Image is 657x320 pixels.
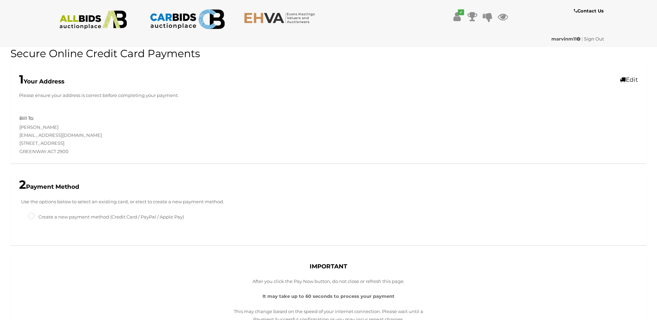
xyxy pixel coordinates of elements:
a: Contact Us [574,7,605,15]
strong: marvinm11 [551,36,580,42]
div: [PERSON_NAME] [EMAIL_ADDRESS][DOMAIN_NAME] [STREET_ADDRESS] GREENWAY ACT 2900 [14,114,329,155]
img: ALLBIDS.com.au [56,10,131,29]
b: Contact Us [574,8,604,14]
b: IMPORTANT [310,263,347,270]
a: Edit [620,76,638,83]
a: ✔ [452,10,462,23]
label: Create a new payment method (Credit Card / PayPal / Apple Pay) [28,213,184,221]
a: Sign Out [584,36,604,42]
p: Use the options below to select an existing card, or elect to create a new payment method. [14,198,643,206]
h5: Bill To: [19,116,34,121]
p: After you click the Pay Now button, do not close or refresh this page. [234,277,424,285]
img: EHVA.com.au [244,12,319,24]
span: 2 [19,177,26,192]
h1: Secure Online Credit Card Payments [10,48,647,59]
b: Your Address [19,78,64,85]
i: ✔ [458,9,464,15]
img: CARBIDS.com.au [150,7,225,32]
strong: It may take up to 60 seconds to process your payment [263,293,394,299]
span: 1 [19,72,24,87]
span: | [581,36,583,42]
b: Payment Method [19,183,79,190]
p: Please ensure your address is correct before completing your payment. [19,91,638,99]
a: marvinm11 [551,36,581,42]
